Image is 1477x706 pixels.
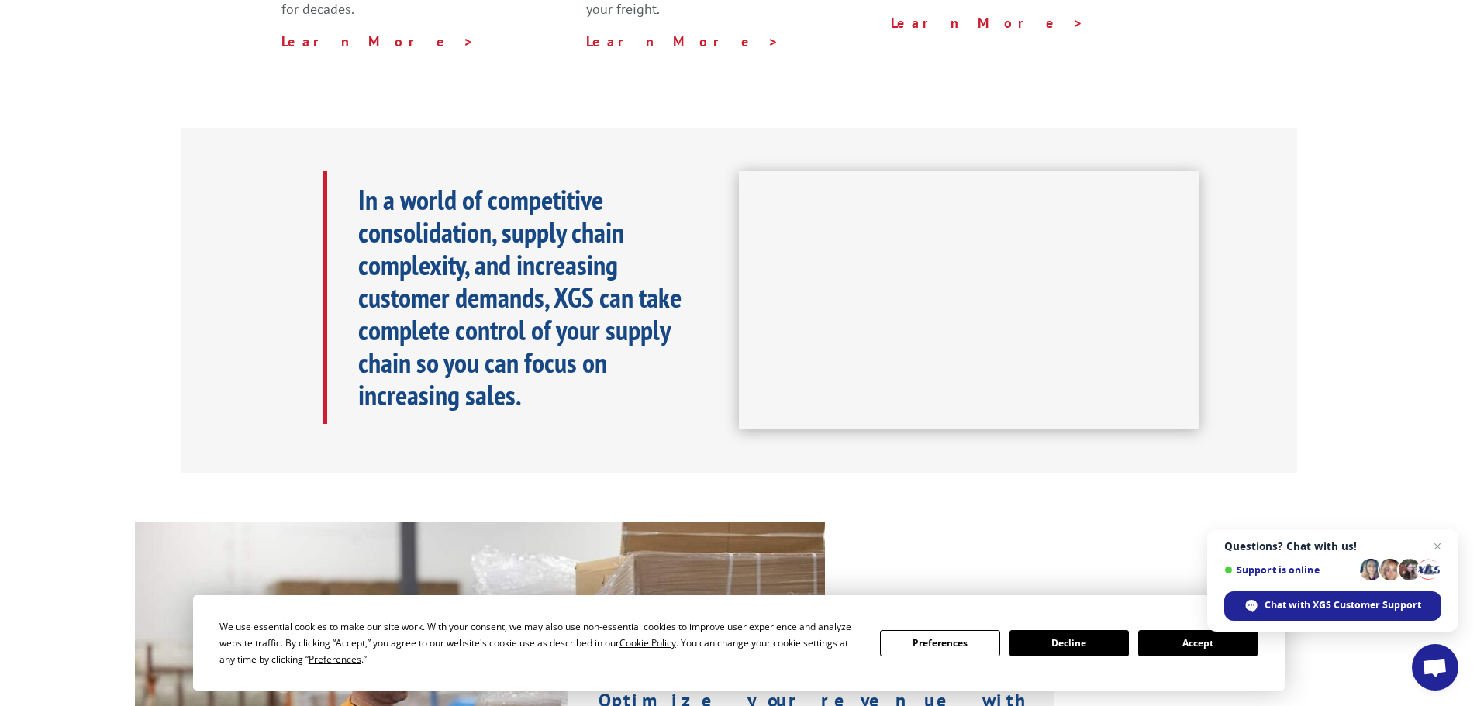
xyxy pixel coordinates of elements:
span: Close chat [1428,537,1447,556]
div: Cookie Consent Prompt [193,595,1285,691]
div: We use essential cookies to make our site work. With your consent, we may also use non-essential ... [219,618,861,667]
button: Decline [1009,630,1129,656]
b: In a world of competitive consolidation, supply chain complexity, and increasing customer demands... [358,181,682,413]
span: Support is online [1224,564,1354,576]
button: Preferences [880,630,999,656]
span: Questions? Chat with us! [1224,540,1441,553]
div: Open chat [1412,644,1458,691]
span: Preferences [309,653,361,666]
span: Cookie Policy [619,636,676,649]
div: Chat with XGS Customer Support [1224,591,1441,621]
iframe: XGS Logistics Solutions [739,171,1199,430]
span: Chat with XGS Customer Support [1265,598,1421,612]
a: Learn More > [281,33,475,50]
button: Accept [1138,630,1258,656]
a: Learn More > [586,33,779,50]
a: Learn More > [891,14,1084,32]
